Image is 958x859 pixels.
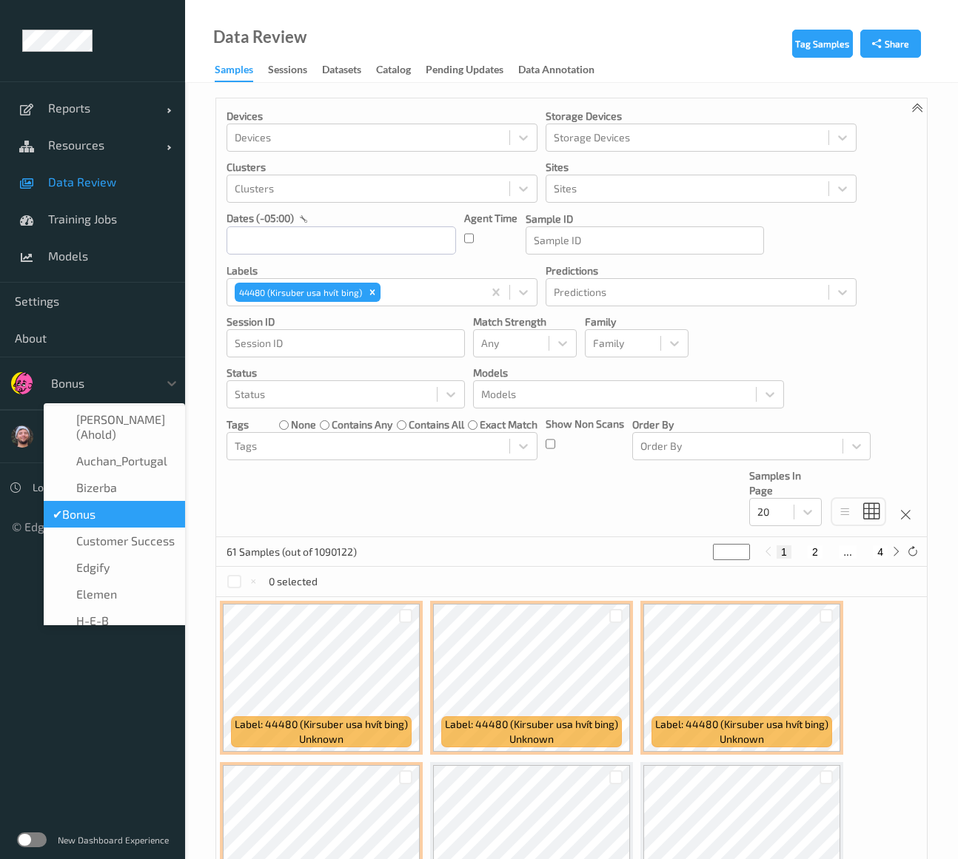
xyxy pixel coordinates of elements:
a: Data Annotation [518,60,609,81]
a: Catalog [376,60,426,81]
p: Family [585,314,689,329]
div: Data Review [213,30,307,44]
p: dates (-05:00) [227,211,294,226]
button: Share [860,30,921,58]
span: unknown [299,732,344,747]
div: Data Annotation [518,62,594,81]
button: ... [839,545,857,559]
p: Show Non Scans [546,417,624,431]
p: Samples In Page [749,468,822,498]
label: exact match [480,417,537,432]
p: 0 selected [269,574,318,589]
div: Datasets [322,62,361,81]
span: unknown [509,732,554,747]
label: none [291,417,316,432]
p: Order By [632,417,871,432]
a: Sessions [268,60,322,81]
p: Match Strength [473,314,577,329]
p: 61 Samples (out of 1090122) [227,545,357,559]
div: Samples [215,62,253,82]
div: 44480 (Kirsuber usa hvít bing) [235,283,364,302]
p: labels [227,263,537,278]
button: 1 [777,545,791,559]
label: contains any [332,417,392,432]
p: Clusters [227,160,537,175]
a: Pending Updates [426,60,518,81]
p: Tags [227,417,249,432]
p: Sites [546,160,857,175]
div: Catalog [376,62,411,81]
label: contains all [409,417,464,432]
div: Sessions [268,62,307,81]
button: Tag Samples [792,30,853,58]
p: Devices [227,109,537,124]
p: Storage Devices [546,109,857,124]
p: Models [473,366,784,380]
a: Datasets [322,60,376,81]
span: Label: 44480 (Kirsuber usa hvít bing) [445,717,618,732]
span: Label: 44480 (Kirsuber usa hvít bing) [235,717,408,732]
div: Remove 44480 (Kirsuber usa hvít bing) [364,283,381,302]
p: Agent Time [464,211,517,226]
span: unknown [720,732,764,747]
p: Predictions [546,263,857,278]
p: Session ID [227,314,465,329]
button: 4 [873,545,888,559]
button: 2 [808,545,823,559]
p: Sample ID [526,212,764,226]
a: Samples [215,60,268,82]
div: Pending Updates [426,62,503,81]
p: Status [227,366,465,380]
span: Label: 44480 (Kirsuber usa hvít bing) [655,717,828,732]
